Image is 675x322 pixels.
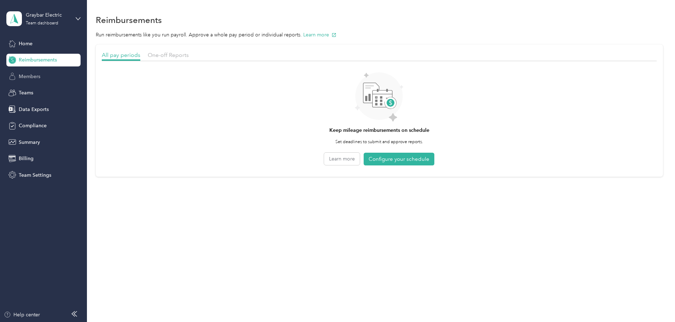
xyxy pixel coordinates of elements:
[335,139,423,145] p: Set deadlines to submit and approve reports.
[19,155,34,162] span: Billing
[324,153,360,165] button: Learn more
[329,127,429,134] h4: Keep mileage reimbursements on schedule
[96,16,162,24] h1: Reimbursements
[19,56,57,64] span: Reimbursements
[148,52,189,58] span: One-off Reports
[19,89,33,96] span: Teams
[19,122,47,129] span: Compliance
[303,31,336,39] button: Learn more
[19,139,40,146] span: Summary
[26,11,70,19] div: Graybar Electric
[26,21,58,25] div: Team dashboard
[4,311,40,318] button: Help center
[19,106,49,113] span: Data Exports
[96,31,663,39] p: Run reimbursements like you run payroll. Approve a whole pay period or individual reports.
[19,73,40,80] span: Members
[19,40,33,47] span: Home
[102,52,140,58] span: All pay periods
[635,282,675,322] iframe: Everlance-gr Chat Button Frame
[19,171,51,179] span: Team Settings
[364,153,434,166] button: Configure your schedule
